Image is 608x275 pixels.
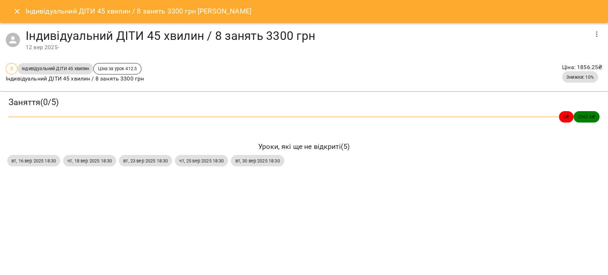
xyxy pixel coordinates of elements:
[9,97,599,108] h3: Заняття ( 0 / 5 )
[26,43,588,52] div: 12 вер 2025 -
[94,65,141,72] span: Ціна за урок 412.5
[9,3,26,20] button: Close
[7,141,601,152] h6: Уроки, які ще не відкриті ( 5 )
[231,157,284,164] span: вт, 30 вер 2025 18:30
[26,28,588,43] h4: Індивідуальний ДІТИ 45 хвилин / 8 занять 3300 грн
[573,113,599,120] span: 2062.5 ₴
[562,63,602,72] p: Ціна : 1856.25 ₴
[559,113,573,120] span: 0 ₴
[26,6,251,17] h6: Індивідуальний ДІТИ 45 хвилин / 8 занять 3300 грн [PERSON_NAME]
[7,157,60,164] span: вт, 16 вер 2025 18:30
[6,65,17,72] span: 5
[63,157,116,164] span: чт, 18 вер 2025 18:30
[119,157,172,164] span: вт, 23 вер 2025 18:30
[562,74,598,81] span: Знижки: 10%
[6,74,144,83] p: Індивідуальний ДІТИ 45 хвилин / 8 занять 3300 грн
[17,65,93,72] span: Індивідуальний ДІТИ 45 хвилин
[175,157,228,164] span: чт, 25 вер 2025 18:30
